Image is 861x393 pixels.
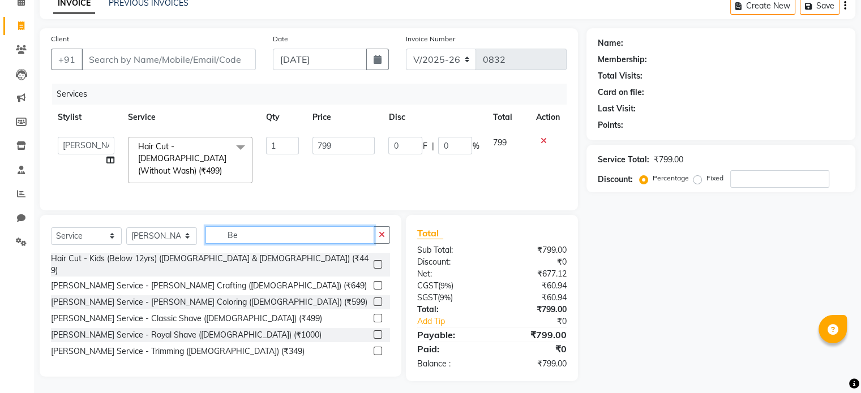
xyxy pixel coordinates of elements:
span: 799 [492,137,506,148]
a: x [222,166,227,176]
label: Invoice Number [406,34,455,44]
input: Search by Name/Mobile/Email/Code [82,49,256,70]
th: Qty [259,105,306,130]
span: % [472,140,479,152]
div: Total Visits: [598,70,642,82]
div: ₹799.00 [492,328,575,342]
div: ₹799.00 [492,358,575,370]
span: 9% [440,281,451,290]
th: Service [121,105,259,130]
div: Discount: [598,174,633,185]
div: Paid: [409,342,492,356]
div: Points: [598,119,623,131]
div: ₹0 [492,256,575,268]
div: ₹677.12 [492,268,575,280]
span: 9% [440,293,451,302]
div: [PERSON_NAME] Service - [PERSON_NAME] Crafting ([DEMOGRAPHIC_DATA]) (₹649) [51,280,367,292]
th: Total [486,105,529,130]
div: ₹799.00 [492,244,575,256]
div: Services [52,84,575,105]
a: Add Tip [409,316,506,327]
div: Name: [598,37,623,49]
div: [PERSON_NAME] Service - Royal Shave ([DEMOGRAPHIC_DATA]) (₹1000) [51,329,322,341]
span: | [431,140,434,152]
div: [PERSON_NAME] Service - [PERSON_NAME] Coloring ([DEMOGRAPHIC_DATA]) (₹599) [51,296,367,308]
div: Last Visit: [598,103,636,115]
div: ₹0 [506,316,575,327]
div: Payable: [409,328,492,342]
div: Net: [409,268,492,280]
label: Fixed [706,173,723,183]
div: ₹60.94 [492,280,575,292]
button: +91 [51,49,83,70]
th: Disc [382,105,486,130]
label: Date [273,34,288,44]
div: ₹799.00 [492,304,575,316]
label: Client [51,34,69,44]
div: [PERSON_NAME] Service - Classic Shave ([DEMOGRAPHIC_DATA]) (₹499) [51,313,322,325]
div: Card on file: [598,87,644,98]
label: Percentage [653,173,689,183]
th: Action [529,105,567,130]
span: Hair Cut - [DEMOGRAPHIC_DATA] (Without Wash) (₹499) [138,141,226,176]
div: ₹60.94 [492,292,575,304]
div: ₹799.00 [654,154,683,166]
div: Service Total: [598,154,649,166]
div: [PERSON_NAME] Service - Trimming ([DEMOGRAPHIC_DATA]) (₹349) [51,346,305,357]
span: CGST [417,280,438,291]
div: Sub Total: [409,244,492,256]
div: Balance : [409,358,492,370]
div: Discount: [409,256,492,268]
th: Price [306,105,382,130]
div: Membership: [598,54,647,66]
span: F [422,140,427,152]
div: Total: [409,304,492,316]
span: Total [417,227,443,239]
span: SGST [417,292,438,303]
th: Stylist [51,105,121,130]
input: Search or Scan [205,226,374,244]
div: Hair Cut - Kids (Below 12yrs) ([DEMOGRAPHIC_DATA] & [DEMOGRAPHIC_DATA]) (₹449) [51,253,369,277]
div: ( ) [409,292,492,304]
div: ( ) [409,280,492,292]
div: ₹0 [492,342,575,356]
